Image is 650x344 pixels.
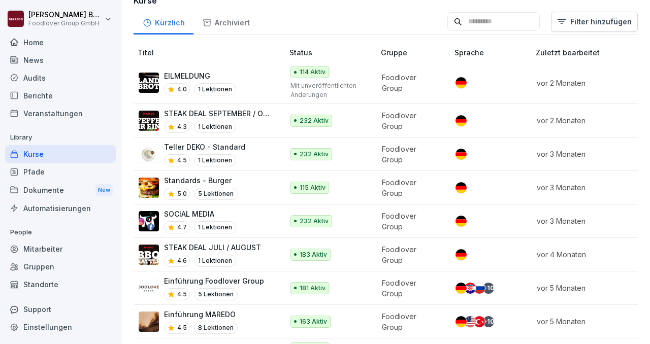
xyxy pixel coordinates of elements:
[139,73,159,93] img: tue1jkp2u4qow5h7u47aqygu.png
[456,283,467,294] img: de.svg
[465,283,476,294] img: hr.svg
[139,144,159,164] img: avsc1bqn7s7hsnavf0tgslje.png
[5,69,116,87] a: Audits
[5,129,116,146] p: Library
[537,182,640,193] p: vor 3 Monaten
[5,276,116,293] a: Standorte
[164,309,238,320] p: Einführung MAREDO
[5,105,116,122] div: Veranstaltungen
[139,278,159,298] img: mt5gpd5u4n5xaqags7su3tse.png
[177,323,187,332] p: 4.5
[164,108,273,119] p: STEAK DEAL SEPTEMBER / OKTOBER
[139,178,159,198] img: aaupms049m0z6vz0e6fy85f7.png
[193,9,258,35] a: Archiviert
[194,288,238,300] p: 5 Lektionen
[5,258,116,276] a: Gruppen
[382,177,438,198] p: Foodlover Group
[537,115,640,126] p: vor 2 Monaten
[537,316,640,327] p: vor 5 Monaten
[456,77,467,88] img: de.svg
[483,316,494,327] div: + 10
[454,47,532,58] p: Sprache
[28,11,103,19] p: [PERSON_NAME] Berger
[164,209,236,219] p: SOCIAL MEDIA
[382,144,438,165] p: Foodlover Group
[290,81,365,99] p: Mit unveröffentlichten Änderungen
[300,284,326,293] p: 181 Aktiv
[5,163,116,181] a: Pfade
[194,255,236,267] p: 1 Lektionen
[382,211,438,232] p: Foodlover Group
[537,149,640,159] p: vor 3 Monaten
[483,283,494,294] div: + 10
[456,249,467,260] img: de.svg
[194,322,238,334] p: 8 Lektionen
[551,12,638,32] button: Filter hinzufügen
[5,87,116,105] a: Berichte
[300,217,329,226] p: 232 Aktiv
[177,156,187,165] p: 4.5
[5,199,116,217] a: Automatisierungen
[5,145,116,163] a: Kurse
[95,184,113,196] div: New
[194,188,238,200] p: 5 Lektionen
[537,249,640,260] p: vor 4 Monaten
[134,9,193,35] a: Kürzlich
[289,47,377,58] p: Status
[164,71,236,81] p: EILMELDUNG
[456,115,467,126] img: de.svg
[381,47,450,58] p: Gruppe
[382,244,438,265] p: Foodlover Group
[177,189,187,198] p: 5.0
[474,316,485,327] img: tr.svg
[177,85,187,94] p: 4.0
[537,78,640,88] p: vor 2 Monaten
[5,318,116,336] a: Einstellungen
[382,311,438,332] p: Foodlover Group
[28,20,103,27] p: Foodlover Group GmbH
[474,283,485,294] img: ru.svg
[382,110,438,131] p: Foodlover Group
[300,150,329,159] p: 232 Aktiv
[465,316,476,327] img: us.svg
[537,283,640,293] p: vor 5 Monaten
[5,51,116,69] a: News
[5,240,116,258] a: Mitarbeiter
[382,278,438,299] p: Foodlover Group
[138,47,285,58] p: Titel
[382,72,438,93] p: Foodlover Group
[456,316,467,327] img: de.svg
[537,216,640,226] p: vor 3 Monaten
[300,183,326,192] p: 115 Aktiv
[164,175,238,186] p: Standards - Burger
[456,216,467,227] img: de.svg
[300,116,329,125] p: 232 Aktiv
[5,181,116,199] div: Dokumente
[5,33,116,51] a: Home
[139,211,159,231] img: xqtfzg2aa8ww1h0jum86tdct.png
[164,242,261,253] p: STEAK DEAL JULI / AUGUST
[177,122,187,131] p: 4.3
[139,312,159,332] img: eabxd2l85tw7ot4dztru0w46.png
[177,223,187,232] p: 4.7
[456,149,467,160] img: de.svg
[5,300,116,318] div: Support
[139,245,159,265] img: pi5iiaoi4a135sg4qx352lrb.png
[5,224,116,240] p: People
[300,317,327,326] p: 163 Aktiv
[177,256,187,265] p: 4.6
[177,290,187,299] p: 4.5
[194,121,236,133] p: 1 Lektionen
[456,182,467,193] img: de.svg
